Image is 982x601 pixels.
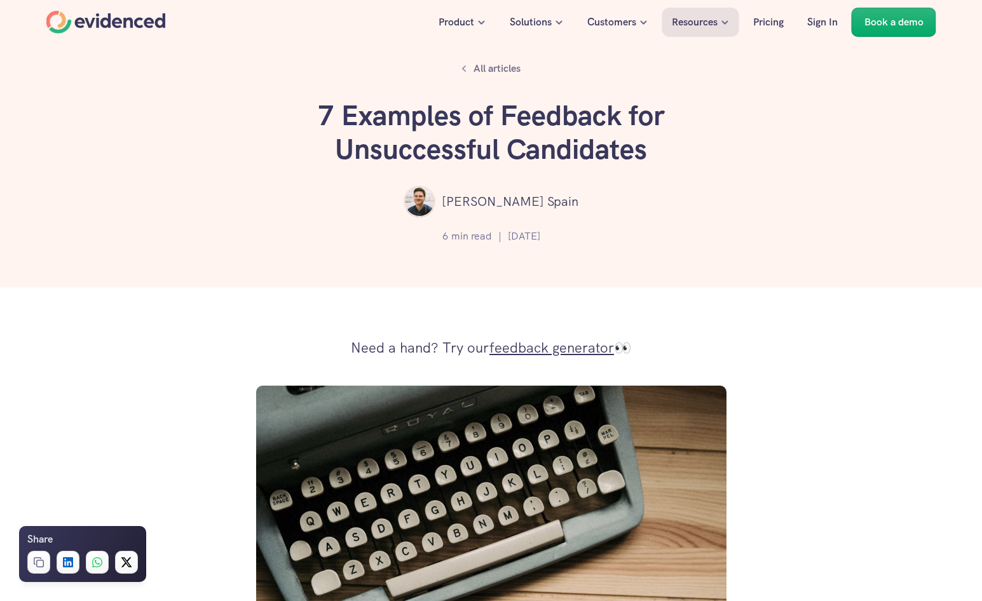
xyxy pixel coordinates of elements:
p: Solutions [510,14,552,30]
h6: Share [27,531,53,548]
a: Pricing [744,8,793,37]
p: Resources [672,14,718,30]
a: Book a demo [852,8,936,37]
p: Pricing [753,14,784,30]
p: [PERSON_NAME] Spain [442,191,578,212]
p: 6 [442,228,448,245]
p: Product [439,14,474,30]
p: All articles [474,60,521,77]
img: "" [404,186,435,217]
p: [DATE] [508,228,540,245]
h1: 7 Examples of Feedback for Unsuccessful Candidates [301,99,682,166]
a: feedback generator [489,339,614,357]
p: Need a hand? Try our 👀 [351,335,631,361]
p: Customers [587,14,636,30]
p: | [498,228,501,245]
p: min read [451,228,492,245]
a: Home [46,11,166,34]
p: Sign In [807,14,838,30]
p: Book a demo [864,14,924,30]
a: Sign In [798,8,847,37]
a: All articles [454,57,528,80]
